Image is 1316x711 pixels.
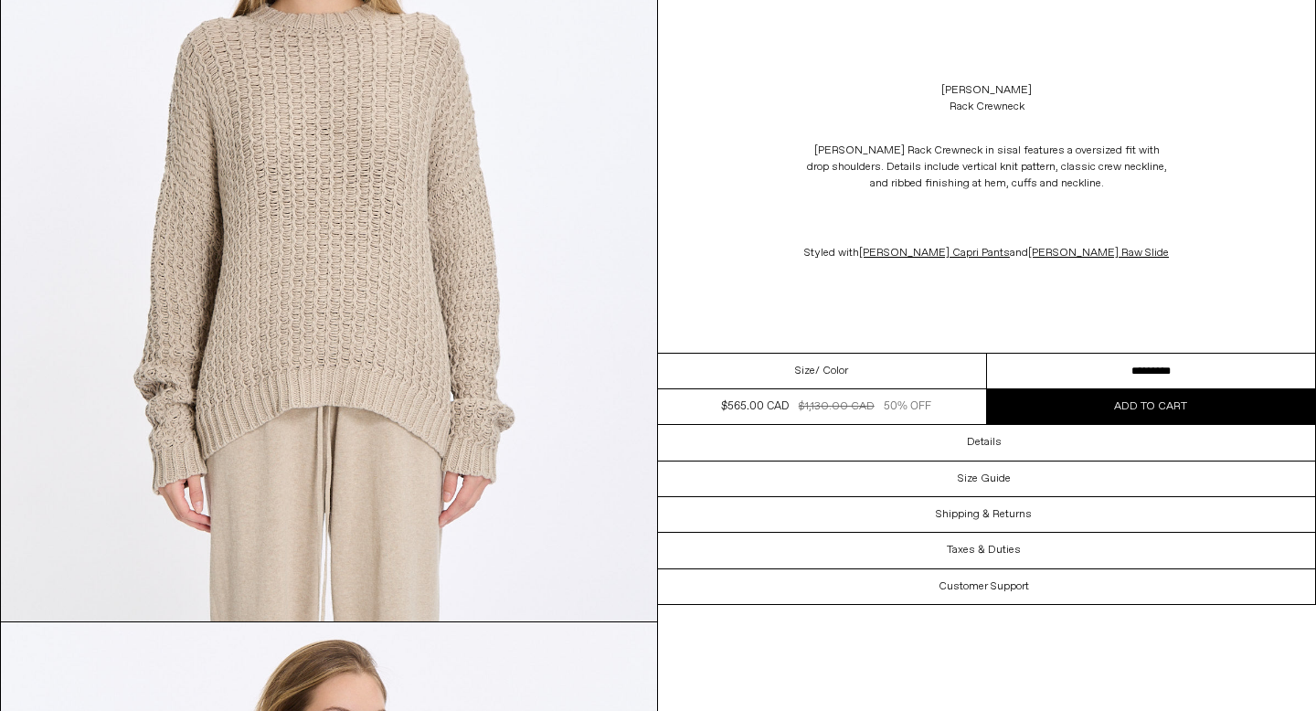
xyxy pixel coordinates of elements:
[884,398,931,415] div: 50% OFF
[804,133,1170,201] p: [PERSON_NAME] Rack Crewneck in sisal features a oversized fit with drop shoulders. Details includ...
[799,398,875,415] div: $1,130.00 CAD
[939,580,1029,593] h3: Customer Support
[941,82,1032,99] a: [PERSON_NAME]
[936,508,1032,521] h3: Shipping & Returns
[950,99,1024,115] div: Rack Crewneck
[721,398,789,415] div: $565.00 CAD
[987,389,1316,424] button: Add to cart
[815,363,848,379] span: / Color
[1028,246,1169,260] a: [PERSON_NAME] Raw Slide
[967,436,1002,449] h3: Details
[859,246,1010,260] a: [PERSON_NAME] Capri Pants
[947,544,1021,557] h3: Taxes & Duties
[958,472,1011,485] h3: Size Guide
[1114,399,1187,414] span: Add to cart
[795,363,815,379] span: Size
[804,246,1169,260] span: Styled with and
